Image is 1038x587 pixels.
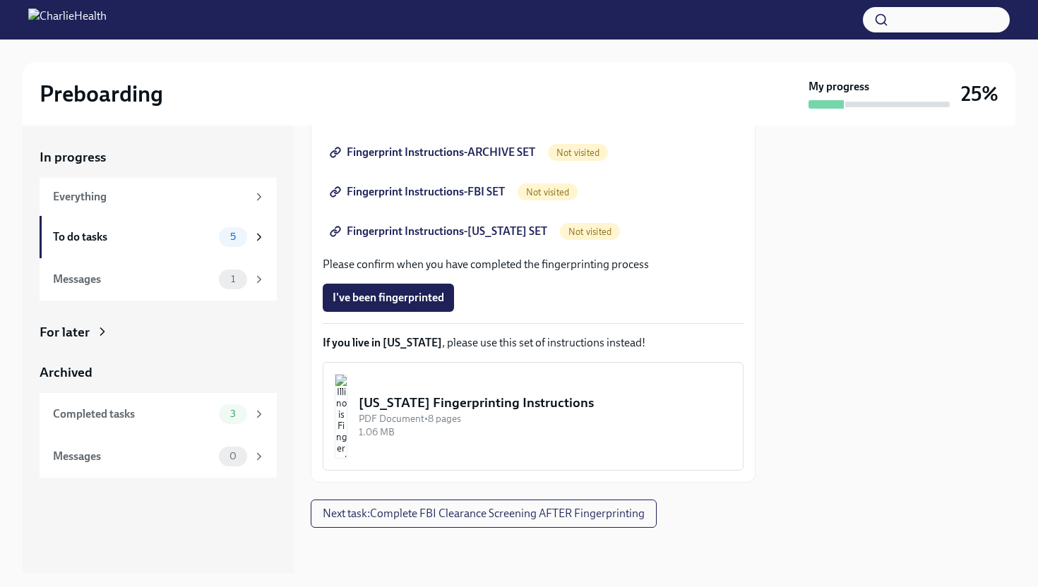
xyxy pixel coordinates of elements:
[28,8,107,31] img: CharlieHealth
[333,185,505,199] span: Fingerprint Instructions-FBI SET
[323,217,557,246] a: Fingerprint Instructions-[US_STATE] SET
[323,335,744,351] p: , please use this set of instructions instead!
[518,187,578,198] span: Not visited
[323,178,515,206] a: Fingerprint Instructions-FBI SET
[548,147,608,158] span: Not visited
[53,189,247,205] div: Everything
[335,374,347,459] img: Illinois Fingerprinting Instructions
[222,231,244,242] span: 5
[323,507,645,521] span: Next task : Complete FBI Clearance Screening AFTER Fingerprinting
[560,226,620,237] span: Not visited
[323,284,454,312] button: I've been fingerprinted
[359,394,732,412] div: [US_STATE] Fingerprinting Instructions
[53,272,213,287] div: Messages
[311,500,657,528] button: Next task:Complete FBI Clearance Screening AFTER Fingerprinting
[40,258,277,301] a: Messages1
[40,323,277,341] a: For later
[40,178,277,216] a: Everything
[333,291,444,305] span: I've been fingerprinted
[53,449,213,464] div: Messages
[323,257,744,272] p: Please confirm when you have completed the fingerprinting process
[323,138,545,167] a: Fingerprint Instructions-ARCHIVE SET
[40,80,163,108] h2: Preboarding
[40,393,277,435] a: Completed tasks3
[961,81,998,107] h3: 25%
[809,79,869,95] strong: My progress
[222,409,244,419] span: 3
[40,435,277,478] a: Messages0
[323,362,744,471] button: [US_STATE] Fingerprinting InstructionsPDF Document•8 pages1.06 MB
[40,363,277,382] a: Archived
[359,425,732,439] div: 1.06 MB
[323,336,442,349] strong: If you live in [US_STATE]
[359,412,732,425] div: PDF Document • 8 pages
[40,216,277,258] a: To do tasks5
[53,406,213,422] div: Completed tasks
[221,451,245,461] span: 0
[40,323,90,341] div: For later
[53,229,213,245] div: To do tasks
[333,145,535,159] span: Fingerprint Instructions-ARCHIVE SET
[333,224,547,238] span: Fingerprint Instructions-[US_STATE] SET
[222,274,244,284] span: 1
[40,148,277,167] a: In progress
